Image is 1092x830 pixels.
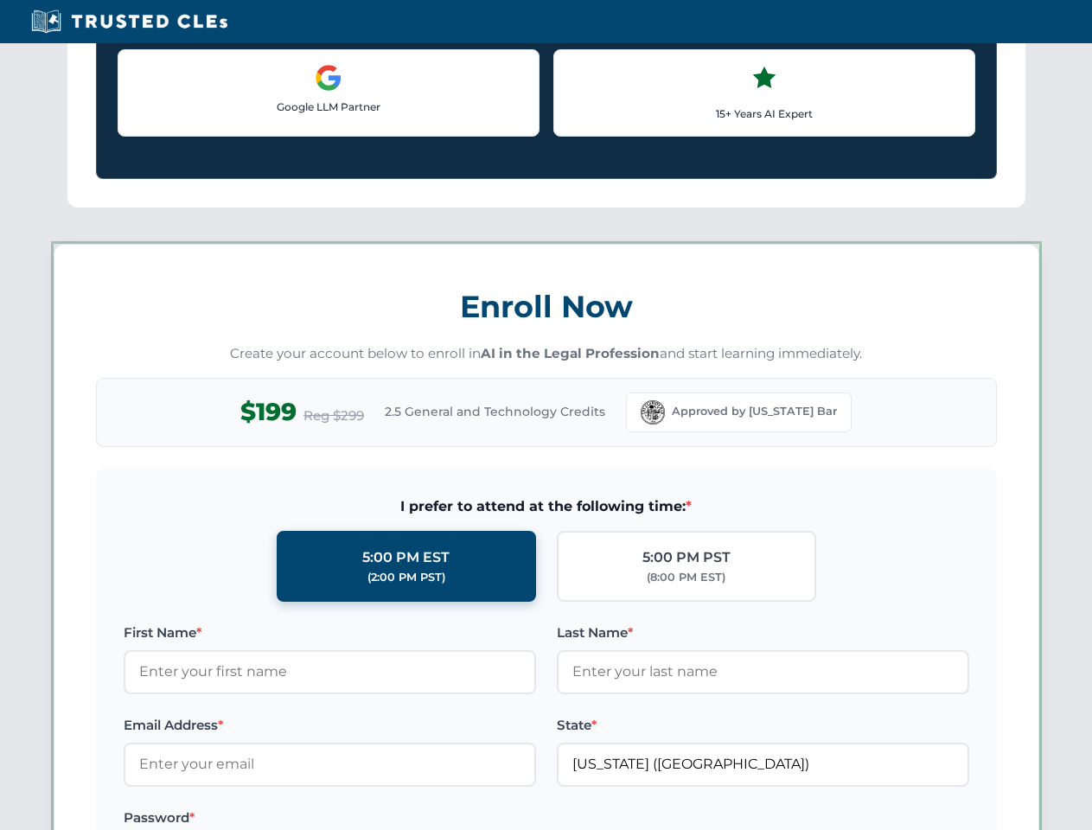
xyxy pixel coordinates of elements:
span: 2.5 General and Technology Credits [385,402,605,421]
label: Last Name [557,622,969,643]
span: $199 [240,393,297,431]
div: (2:00 PM PST) [367,569,445,586]
strong: AI in the Legal Profession [481,345,660,361]
p: Create your account below to enroll in and start learning immediately. [96,344,997,364]
span: I prefer to attend at the following time: [124,495,969,518]
label: Email Address [124,715,536,736]
span: Approved by [US_STATE] Bar [672,403,837,420]
p: 15+ Years AI Expert [568,105,961,122]
div: 5:00 PM EST [362,546,450,569]
input: Enter your first name [124,650,536,693]
input: Enter your last name [557,650,969,693]
h3: Enroll Now [96,279,997,334]
img: Google [315,64,342,92]
span: Reg $299 [303,405,364,426]
label: Password [124,808,536,828]
label: First Name [124,622,536,643]
p: Google LLM Partner [132,99,525,115]
img: Florida Bar [641,400,665,425]
label: State [557,715,969,736]
img: Trusted CLEs [26,9,233,35]
div: (8:00 PM EST) [647,569,725,586]
div: 5:00 PM PST [642,546,731,569]
input: Enter your email [124,743,536,786]
input: Florida (FL) [557,743,969,786]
